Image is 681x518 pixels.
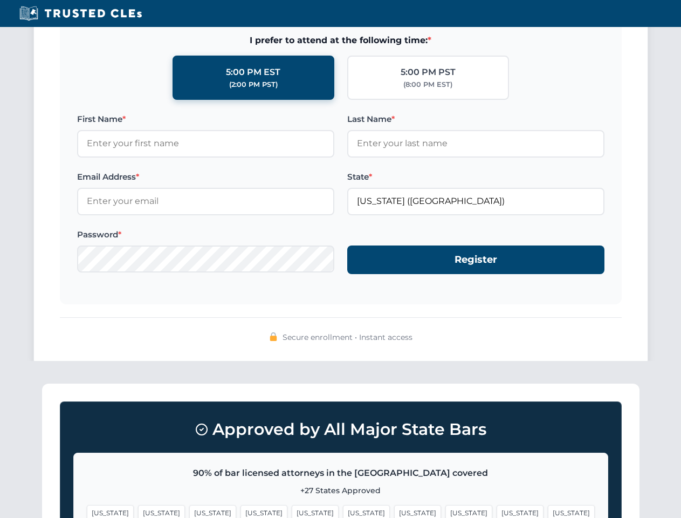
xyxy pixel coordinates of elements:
[77,130,334,157] input: Enter your first name
[229,79,278,90] div: (2:00 PM PST)
[403,79,452,90] div: (8:00 PM EST)
[77,33,604,47] span: I prefer to attend at the following time:
[73,415,608,444] h3: Approved by All Major State Bars
[16,5,145,22] img: Trusted CLEs
[347,188,604,215] input: Florida (FL)
[347,130,604,157] input: Enter your last name
[347,246,604,274] button: Register
[87,466,595,480] p: 90% of bar licensed attorneys in the [GEOGRAPHIC_DATA] covered
[269,332,278,341] img: 🔒
[347,171,604,183] label: State
[77,113,334,126] label: First Name
[347,113,604,126] label: Last Name
[226,65,280,79] div: 5:00 PM EST
[401,65,456,79] div: 5:00 PM PST
[77,228,334,241] label: Password
[77,188,334,215] input: Enter your email
[87,485,595,496] p: +27 States Approved
[283,331,412,343] span: Secure enrollment • Instant access
[77,171,334,183] label: Email Address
